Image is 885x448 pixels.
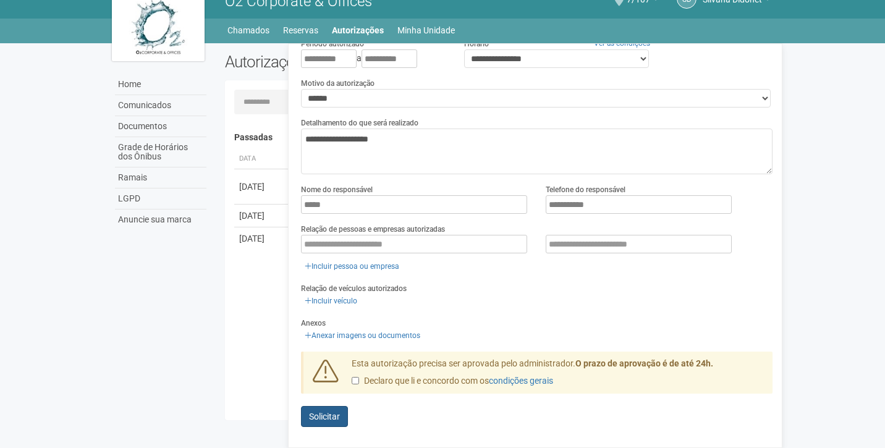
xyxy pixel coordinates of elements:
label: Relação de veículos autorizados [301,283,407,294]
a: Ramais [115,167,206,188]
span: Solicitar [309,412,340,421]
a: condições gerais [489,376,553,386]
label: Declaro que li e concordo com os [352,375,553,387]
div: [DATE] [239,209,285,222]
button: Solicitar [301,406,348,427]
a: Minha Unidade [397,22,455,39]
a: Anuncie sua marca [115,209,206,230]
label: Horário [464,38,489,49]
label: Nome do responsável [301,184,373,195]
strong: O prazo de aprovação é de até 24h. [575,358,713,368]
label: Detalhamento do que será realizado [301,117,418,129]
div: a [301,49,446,68]
a: Autorizações [332,22,384,39]
a: Incluir pessoa ou empresa [301,260,403,273]
a: LGPD [115,188,206,209]
label: Telefone do responsável [546,184,625,195]
a: Chamados [227,22,269,39]
a: Reservas [283,22,318,39]
div: [DATE] [239,180,285,193]
div: Esta autorização precisa ser aprovada pelo administrador. [342,358,773,394]
a: Home [115,74,206,95]
div: [DATE] [239,232,285,245]
a: Grade de Horários dos Ônibus [115,137,206,167]
a: Comunicados [115,95,206,116]
label: Relação de pessoas e empresas autorizadas [301,224,445,235]
a: Incluir veículo [301,294,361,308]
label: Motivo da autorização [301,78,375,89]
label: Período autorizado [301,38,364,49]
h2: Autorizações [225,53,489,71]
label: Anexos [301,318,326,329]
h4: Passadas [234,133,764,142]
input: Declaro que li e concordo com oscondições gerais [352,377,359,384]
a: Anexar imagens ou documentos [301,329,424,342]
th: Data [234,149,290,169]
a: Documentos [115,116,206,137]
